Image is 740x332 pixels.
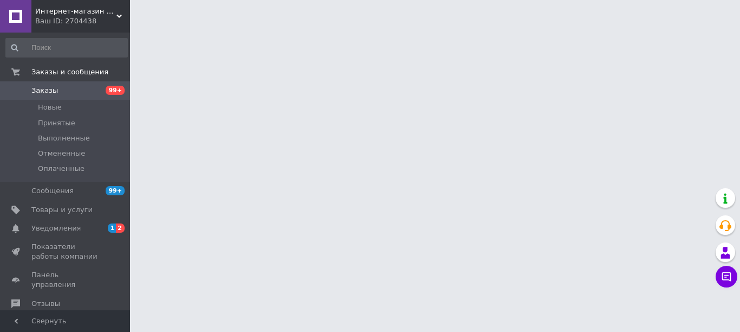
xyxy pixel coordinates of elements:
span: Новые [38,103,62,112]
span: 99+ [106,86,125,95]
span: Сообщения [31,186,74,196]
span: Панель управления [31,270,100,290]
span: Показатели работы компании [31,242,100,261]
span: Оплаченные [38,164,85,174]
div: Ваш ID: 2704438 [35,16,130,26]
span: Принятые [38,118,75,128]
span: Отмененные [38,149,85,158]
span: 1 [108,224,116,233]
span: Заказы [31,86,58,95]
span: Товары и услуги [31,205,93,215]
span: Выполненные [38,133,90,143]
button: Чат с покупателем [716,266,737,288]
span: Отзывы [31,299,60,309]
span: 2 [116,224,125,233]
input: Поиск [5,38,128,58]
span: Интернет-магазин "Супер-Водограй" [35,7,116,16]
span: Заказы и сообщения [31,67,108,77]
span: Уведомления [31,224,81,233]
span: 99+ [106,186,125,195]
